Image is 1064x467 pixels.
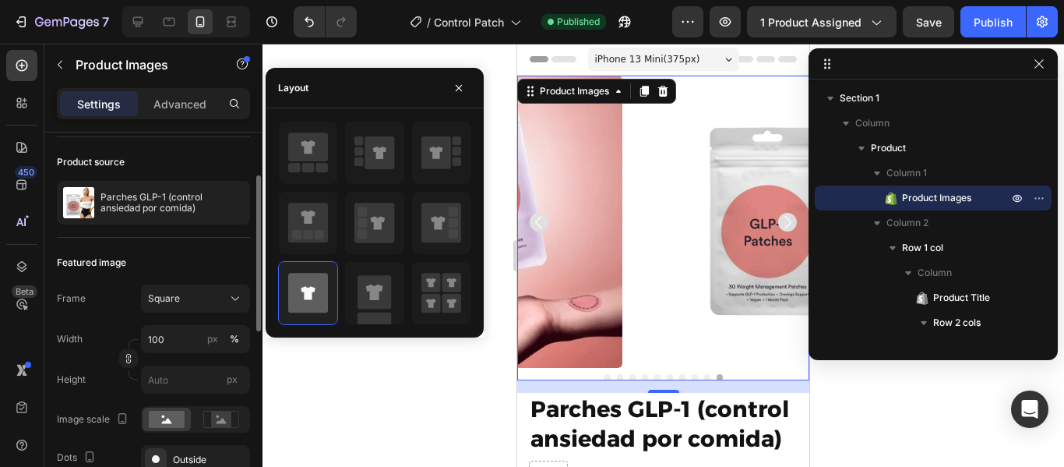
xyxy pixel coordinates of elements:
div: % [230,332,239,346]
span: Row 1 col [902,240,943,256]
span: Column 2 [886,215,928,231]
span: Control Patch [434,14,504,30]
span: Product [871,140,906,156]
div: Layout [278,81,308,95]
p: 7 [102,12,109,31]
button: % [203,330,222,348]
p: Parches GLP-1 (control ansiedad por comida) [100,192,244,214]
p: Advanced [153,96,206,112]
span: Published [557,15,600,29]
button: 7 [6,6,116,37]
button: Square [141,285,250,313]
button: 1 product assigned [747,6,897,37]
span: Section 1 [840,90,879,106]
button: px [225,330,244,348]
label: Height [57,373,86,387]
div: Outside [173,453,246,467]
label: Frame [57,292,86,306]
span: Column 1 [949,340,989,356]
span: Square [148,292,180,306]
span: Column 1 [886,165,927,181]
div: Open Intercom Messenger [1011,391,1048,428]
button: Publish [960,6,1026,37]
p: Settings [77,96,121,112]
div: Beta [12,285,37,298]
iframe: Design area [517,44,809,467]
button: Save [903,6,954,37]
div: Publish [974,14,1013,30]
span: 1 product assigned [760,14,861,30]
div: Featured image [57,256,126,270]
div: px [207,332,218,346]
div: Undo/Redo [294,6,357,37]
span: Column [855,115,890,131]
span: px [227,373,238,385]
span: Row 2 cols [933,315,981,331]
div: 450 [15,166,37,179]
p: Product Images [76,55,208,74]
div: Image scale [57,409,132,430]
input: px [141,366,250,394]
input: px% [141,325,250,353]
label: Width [57,332,83,346]
span: Column [918,265,952,281]
span: Product Title [933,290,990,306]
span: / [427,14,431,30]
span: Product Images [902,190,971,206]
div: Product source [57,155,125,169]
img: product feature img [63,187,94,218]
span: Save [916,16,942,29]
